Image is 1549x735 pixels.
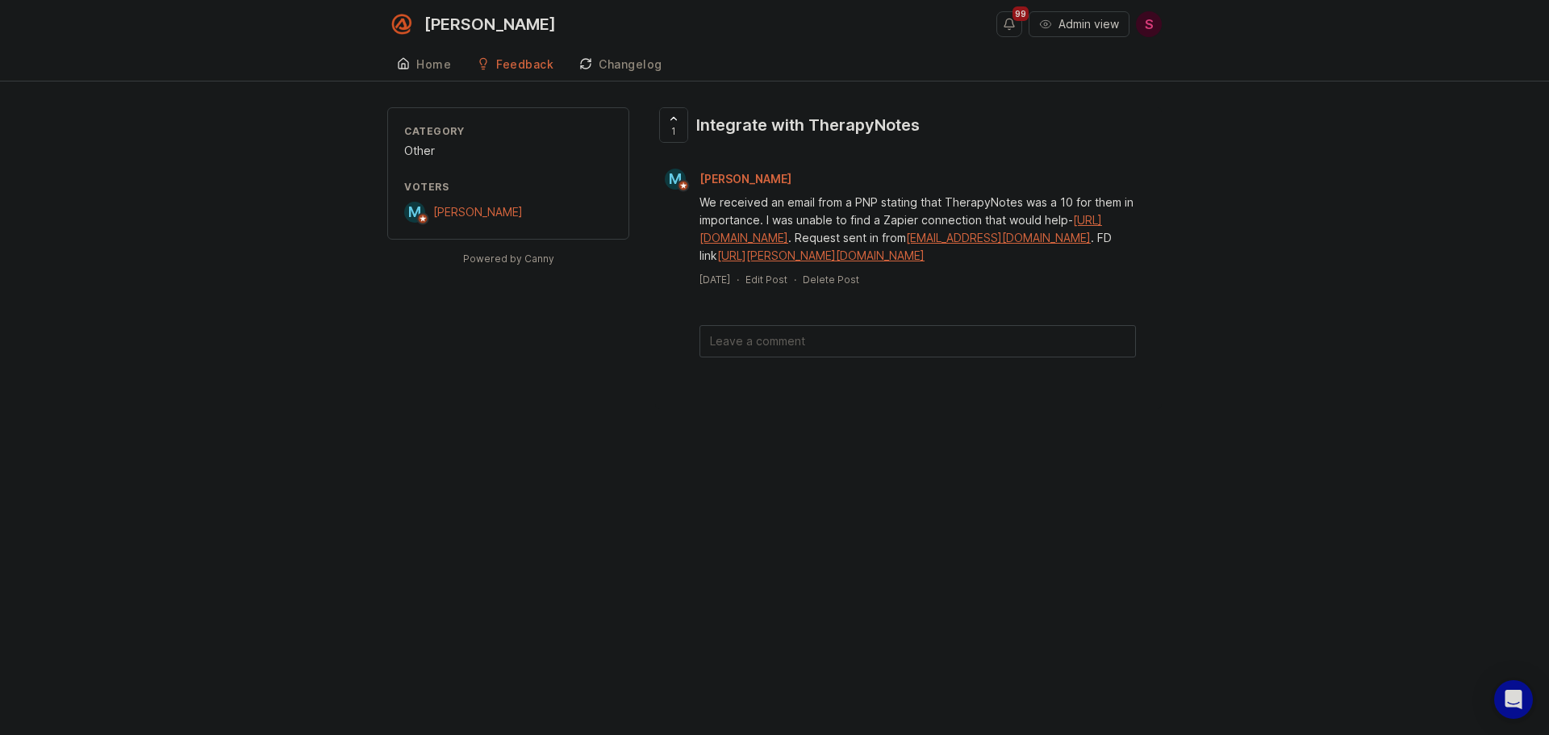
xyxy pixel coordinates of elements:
a: M[PERSON_NAME] [404,202,523,223]
div: Category [404,124,612,138]
span: 1 [671,124,676,138]
img: Smith.ai logo [387,10,416,39]
a: [EMAIL_ADDRESS][DOMAIN_NAME] [906,231,1091,244]
span: [PERSON_NAME] [699,172,791,186]
button: Notifications [996,11,1022,37]
a: Home [387,48,461,81]
div: Feedback [496,59,553,70]
a: [DATE] [699,273,730,286]
div: Home [416,59,451,70]
button: 1 [659,107,688,143]
div: We received an email from a PNP stating that TherapyNotes was a 10 for them in importance. I was ... [699,194,1136,265]
div: [PERSON_NAME] [424,16,556,32]
div: M [404,202,425,223]
div: M [665,169,686,190]
a: Changelog [570,48,672,81]
span: 99 [1012,6,1029,21]
div: Edit Post [745,273,787,286]
div: · [794,273,796,286]
a: [URL][PERSON_NAME][DOMAIN_NAME] [717,248,925,262]
div: · [737,273,739,286]
a: Powered by Canny [461,249,557,268]
img: member badge [678,180,690,192]
div: Changelog [599,59,662,70]
button: Admin view [1029,11,1129,37]
a: Feedback [467,48,563,81]
div: Other [404,142,612,160]
button: S [1136,11,1162,37]
img: member badge [417,213,429,225]
span: Admin view [1058,16,1119,32]
div: Integrate with TherapyNotes [696,114,920,136]
span: S [1145,15,1154,34]
a: M[PERSON_NAME] [655,169,804,190]
div: Open Intercom Messenger [1494,680,1533,719]
span: [PERSON_NAME] [433,205,523,219]
div: Voters [404,180,612,194]
div: Delete Post [803,273,859,286]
